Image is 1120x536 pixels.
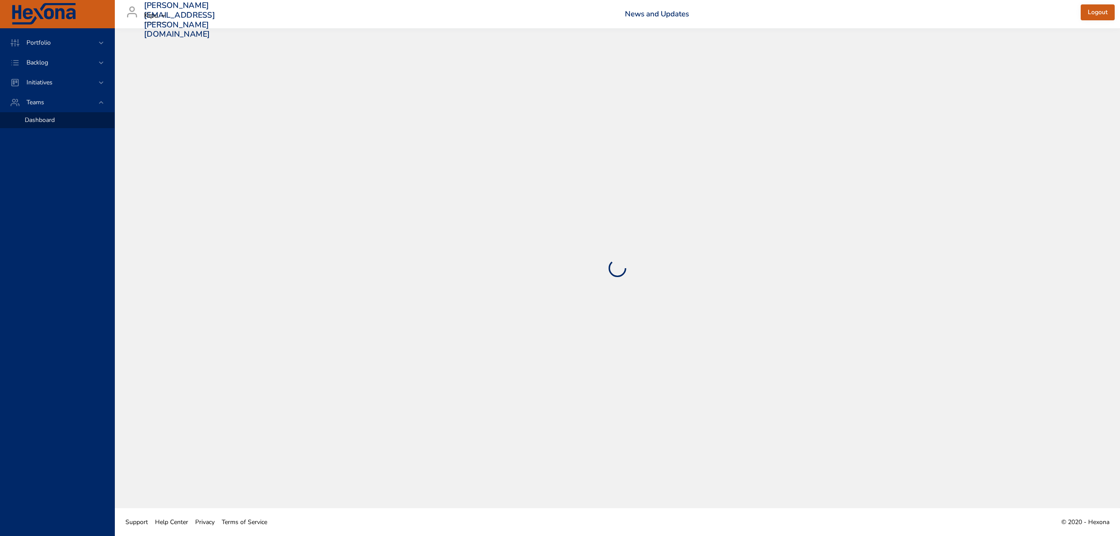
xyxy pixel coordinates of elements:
[122,512,151,532] a: Support
[155,518,188,526] span: Help Center
[192,512,218,532] a: Privacy
[19,58,55,67] span: Backlog
[19,98,51,106] span: Teams
[625,9,689,19] a: News and Updates
[144,9,169,23] div: Kipu
[222,518,267,526] span: Terms of Service
[218,512,271,532] a: Terms of Service
[1088,7,1108,18] span: Logout
[25,116,55,124] span: Dashboard
[1061,518,1109,526] span: © 2020 - Hexona
[11,3,77,25] img: Hexona
[19,78,60,87] span: Initiatives
[125,518,148,526] span: Support
[19,38,58,47] span: Portfolio
[151,512,192,532] a: Help Center
[1081,4,1115,21] button: Logout
[195,518,215,526] span: Privacy
[144,1,215,39] h3: [PERSON_NAME][EMAIL_ADDRESS][PERSON_NAME][DOMAIN_NAME]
